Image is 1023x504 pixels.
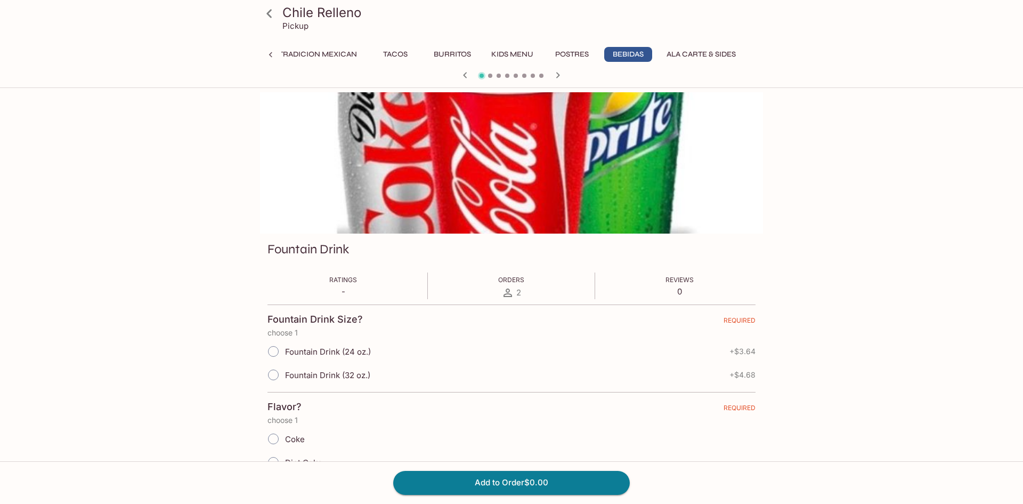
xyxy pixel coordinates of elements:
[604,47,652,62] button: Bebidas
[661,47,742,62] button: Ala Carte & Sides
[724,404,756,416] span: REQUIRED
[267,329,756,337] p: choose 1
[285,458,322,468] span: Diet Coke
[260,92,763,234] div: Fountain Drink
[329,286,357,297] p: -
[729,347,756,356] span: + $3.64
[393,471,630,494] button: Add to Order$0.00
[267,314,363,325] h4: Fountain Drink Size?
[665,276,694,284] span: Reviews
[285,434,305,444] span: Coke
[263,47,363,62] button: La Tradicion Mexican
[267,241,349,258] h3: Fountain Drink
[267,416,756,425] p: choose 1
[371,47,419,62] button: Tacos
[329,276,357,284] span: Ratings
[729,371,756,379] span: + $4.68
[285,370,370,380] span: Fountain Drink (32 oz.)
[282,21,308,31] p: Pickup
[282,4,759,21] h3: Chile Relleno
[548,47,596,62] button: Postres
[485,47,539,62] button: Kids Menu
[724,316,756,329] span: REQUIRED
[498,276,524,284] span: Orders
[516,287,521,298] span: 2
[665,286,694,297] p: 0
[285,347,371,357] span: Fountain Drink (24 oz.)
[267,401,302,413] h4: Flavor?
[428,47,477,62] button: Burritos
